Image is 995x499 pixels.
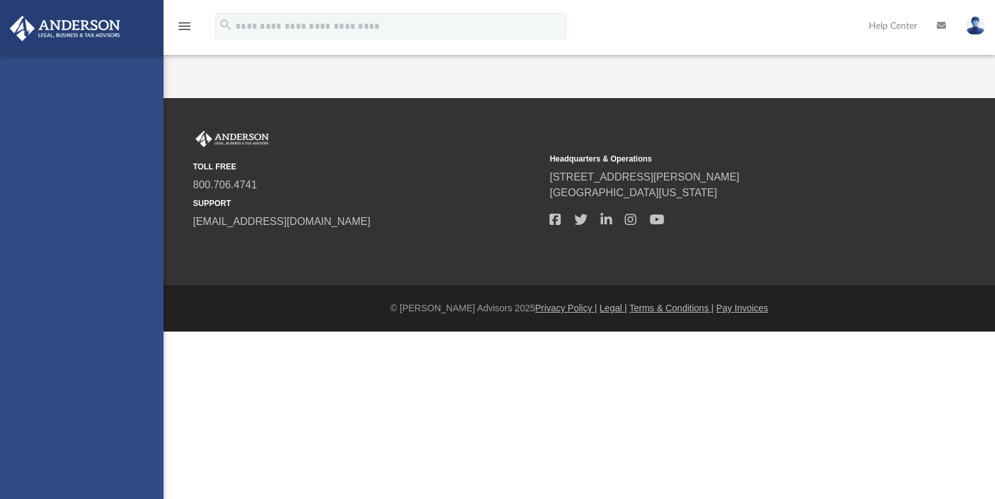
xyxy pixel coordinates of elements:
a: Pay Invoices [716,303,768,313]
small: SUPPORT [193,198,540,209]
i: menu [177,18,192,34]
a: 800.706.4741 [193,179,257,190]
i: search [218,18,233,32]
img: Anderson Advisors Platinum Portal [6,16,124,41]
img: Anderson Advisors Platinum Portal [193,131,271,148]
div: © [PERSON_NAME] Advisors 2025 [164,301,995,315]
small: Headquarters & Operations [550,153,897,165]
a: [EMAIL_ADDRESS][DOMAIN_NAME] [193,216,370,227]
a: [GEOGRAPHIC_DATA][US_STATE] [550,187,717,198]
a: [STREET_ADDRESS][PERSON_NAME] [550,171,739,182]
a: Terms & Conditions | [629,303,714,313]
a: Privacy Policy | [535,303,597,313]
small: TOLL FREE [193,161,540,173]
a: menu [177,25,192,34]
a: Legal | [600,303,627,313]
img: User Pic [966,16,985,35]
